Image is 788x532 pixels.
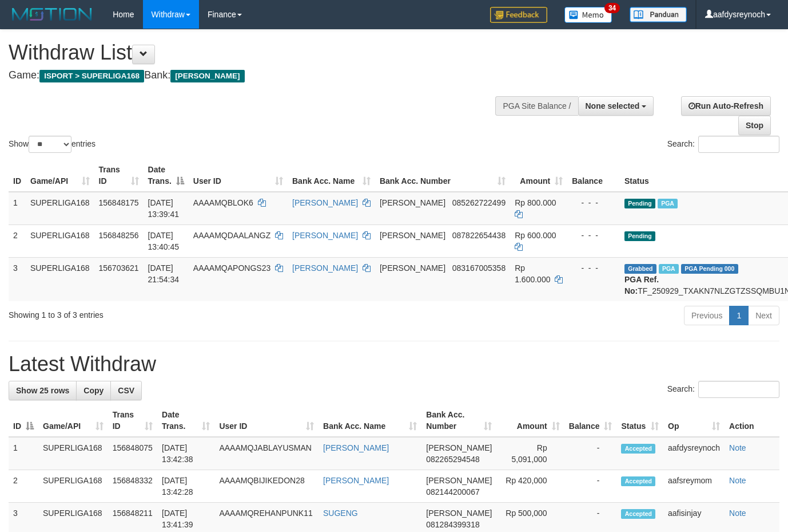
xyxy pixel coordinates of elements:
div: - - - [572,197,615,208]
span: Rp 800.000 [515,198,556,207]
span: Copy [83,386,104,395]
td: aafdysreynoch [663,437,725,470]
th: Date Trans.: activate to sort column ascending [157,404,214,437]
span: Copy 085262722499 to clipboard [452,198,506,207]
span: Copy 087822654438 to clipboard [452,231,506,240]
span: [DATE] 21:54:34 [148,263,180,284]
span: Show 25 rows [16,386,69,395]
th: ID [9,159,26,192]
a: Note [729,476,746,485]
a: [PERSON_NAME] [292,198,358,207]
span: AAAAMQDAALANGZ [193,231,270,240]
a: Next [748,306,779,325]
span: [DATE] 13:40:45 [148,231,180,251]
div: - - - [572,230,615,241]
h1: Withdraw List [9,41,514,64]
span: CSV [118,386,134,395]
td: 2 [9,224,26,257]
span: AAAAMQAPONGS23 [193,263,270,273]
th: Status: activate to sort column ascending [616,404,663,437]
td: - [564,437,617,470]
div: Showing 1 to 3 of 3 entries [9,305,320,321]
label: Search: [667,136,779,153]
img: panduan.png [630,7,687,22]
span: Marked by aafheankoy [658,199,678,208]
a: Show 25 rows [9,381,77,400]
button: None selected [578,96,654,116]
input: Search: [698,381,779,398]
h4: Game: Bank: [9,70,514,81]
span: [PERSON_NAME] [170,70,244,82]
span: Copy 082144200067 to clipboard [426,487,479,496]
td: Rp 420,000 [496,470,564,503]
td: AAAAMQBIJIKEDON28 [214,470,319,503]
th: Date Trans.: activate to sort column descending [144,159,189,192]
td: [DATE] 13:42:28 [157,470,214,503]
span: 156703621 [99,263,139,273]
span: Pending [624,231,655,241]
th: User ID: activate to sort column ascending [214,404,319,437]
span: Accepted [621,509,655,519]
span: [PERSON_NAME] [380,231,445,240]
span: AAAAMQBLOK6 [193,198,253,207]
td: SUPERLIGA168 [26,257,94,301]
th: Amount: activate to sort column ascending [510,159,567,192]
th: Game/API: activate to sort column ascending [26,159,94,192]
th: Trans ID: activate to sort column ascending [94,159,144,192]
span: Accepted [621,444,655,454]
span: Marked by aafchhiseyha [659,264,679,274]
img: MOTION_logo.png [9,6,95,23]
td: 3 [9,257,26,301]
td: SUPERLIGA168 [26,192,94,225]
td: 1 [9,437,38,470]
th: Amount: activate to sort column ascending [496,404,564,437]
img: Feedback.jpg [490,7,547,23]
a: Stop [738,116,771,135]
img: Button%20Memo.svg [564,7,612,23]
input: Search: [698,136,779,153]
span: Rp 1.600.000 [515,263,550,284]
a: CSV [110,381,142,400]
span: [DATE] 13:39:41 [148,198,180,219]
span: ISPORT > SUPERLIGA168 [39,70,144,82]
td: 1 [9,192,26,225]
span: 156848175 [99,198,139,207]
span: Rp 600.000 [515,231,556,240]
td: SUPERLIGA168 [38,437,108,470]
th: ID: activate to sort column descending [9,404,38,437]
a: SUGENG [323,509,358,518]
th: Bank Acc. Name: activate to sort column ascending [319,404,421,437]
span: Grabbed [624,264,656,274]
a: 1 [729,306,749,325]
span: 34 [604,3,620,13]
th: Action [725,404,779,437]
td: aafsreymom [663,470,725,503]
td: [DATE] 13:42:38 [157,437,214,470]
span: [PERSON_NAME] [426,443,492,452]
a: [PERSON_NAME] [292,231,358,240]
a: [PERSON_NAME] [323,476,389,485]
td: 156848332 [108,470,157,503]
td: SUPERLIGA168 [26,224,94,257]
a: Note [729,443,746,452]
b: PGA Ref. No: [624,275,659,295]
th: Bank Acc. Name: activate to sort column ascending [288,159,375,192]
span: PGA Pending [681,264,738,274]
span: [PERSON_NAME] [380,263,445,273]
th: Bank Acc. Number: activate to sort column ascending [421,404,496,437]
span: Copy 083167005358 to clipboard [452,263,506,273]
span: [PERSON_NAME] [380,198,445,207]
th: Balance [567,159,620,192]
td: 2 [9,470,38,503]
label: Show entries [9,136,95,153]
span: [PERSON_NAME] [426,476,492,485]
select: Showentries [29,136,71,153]
span: Accepted [621,476,655,486]
th: User ID: activate to sort column ascending [189,159,288,192]
span: Copy 081284399318 to clipboard [426,520,479,529]
span: [PERSON_NAME] [426,509,492,518]
a: Copy [76,381,111,400]
td: Rp 5,091,000 [496,437,564,470]
a: Note [729,509,746,518]
th: Bank Acc. Number: activate to sort column ascending [375,159,510,192]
